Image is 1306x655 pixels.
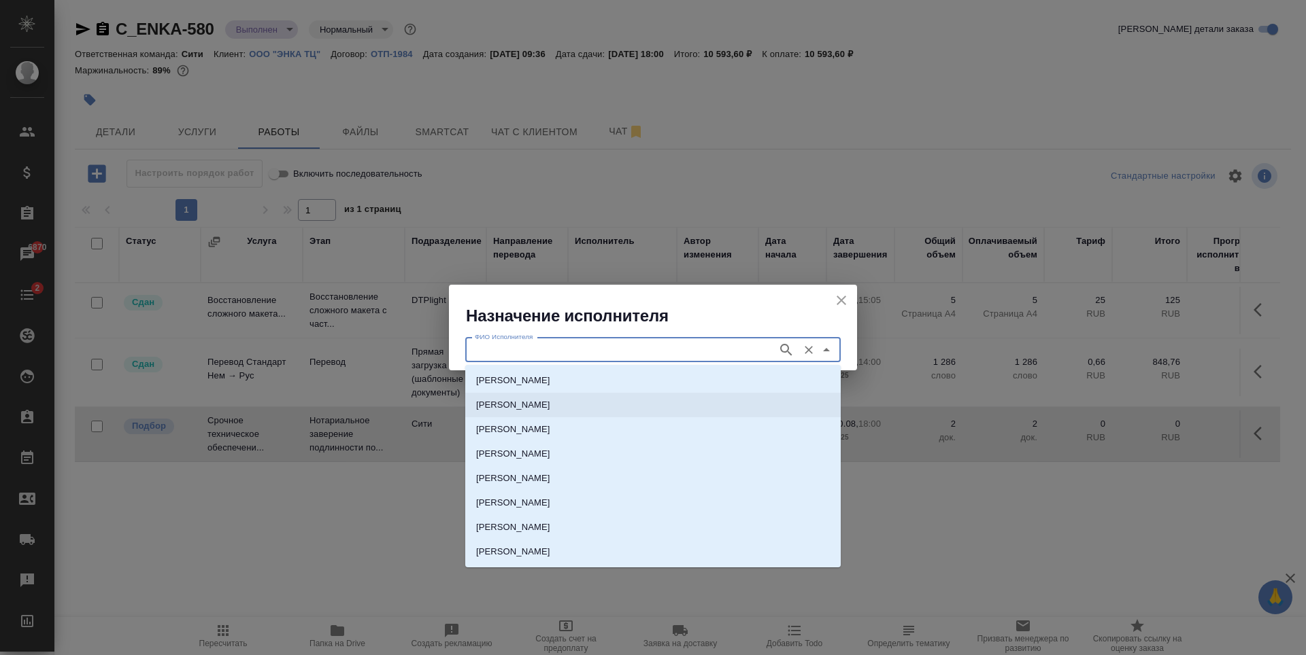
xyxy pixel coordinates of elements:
[476,496,550,510] p: [PERSON_NAME]
[476,398,550,412] p: [PERSON_NAME]
[476,374,550,387] p: [PERSON_NAME]
[799,340,818,359] button: Очистить
[476,423,550,436] p: [PERSON_NAME]
[476,447,550,461] p: [PERSON_NAME]
[466,305,857,327] h2: Назначение исполнителя
[831,290,852,311] button: close
[476,472,550,485] p: [PERSON_NAME]
[817,340,836,359] button: Close
[476,520,550,534] p: [PERSON_NAME]
[776,340,797,360] button: Поиск
[476,545,550,559] p: [PERSON_NAME]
